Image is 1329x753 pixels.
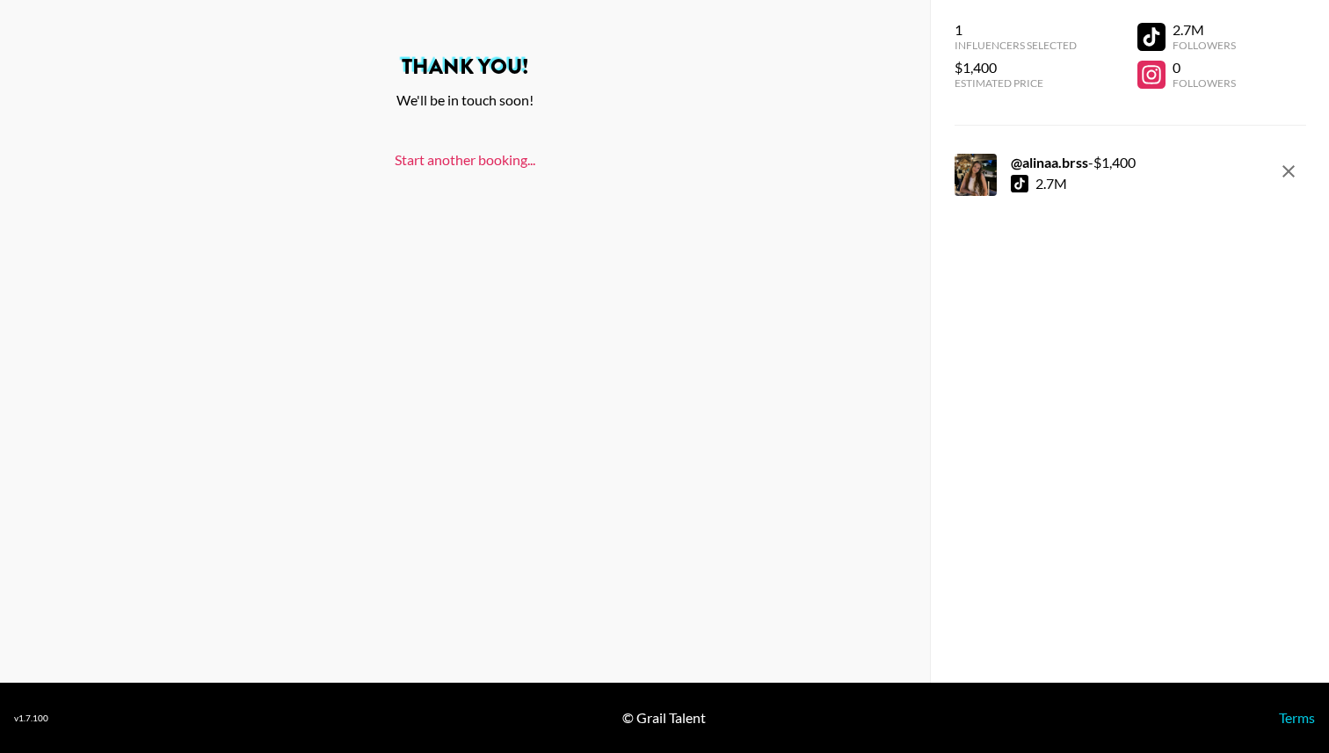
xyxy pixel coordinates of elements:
[1173,76,1236,90] div: Followers
[1173,59,1236,76] div: 0
[1173,21,1236,39] div: 2.7M
[955,59,1077,76] div: $1,400
[14,91,916,109] div: We'll be in touch soon!
[1011,154,1136,171] div: - $ 1,400
[955,76,1077,90] div: Estimated Price
[1173,39,1236,52] div: Followers
[1241,665,1308,732] iframe: Drift Widget Chat Controller
[14,56,916,77] h2: Thank You!
[955,39,1077,52] div: Influencers Selected
[622,709,706,727] div: © Grail Talent
[1271,154,1306,189] button: remove
[955,21,1077,39] div: 1
[14,713,48,724] div: v 1.7.100
[1011,154,1088,170] strong: @ alinaa.brss
[395,151,535,168] a: Start another booking...
[1035,175,1067,192] div: 2.7M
